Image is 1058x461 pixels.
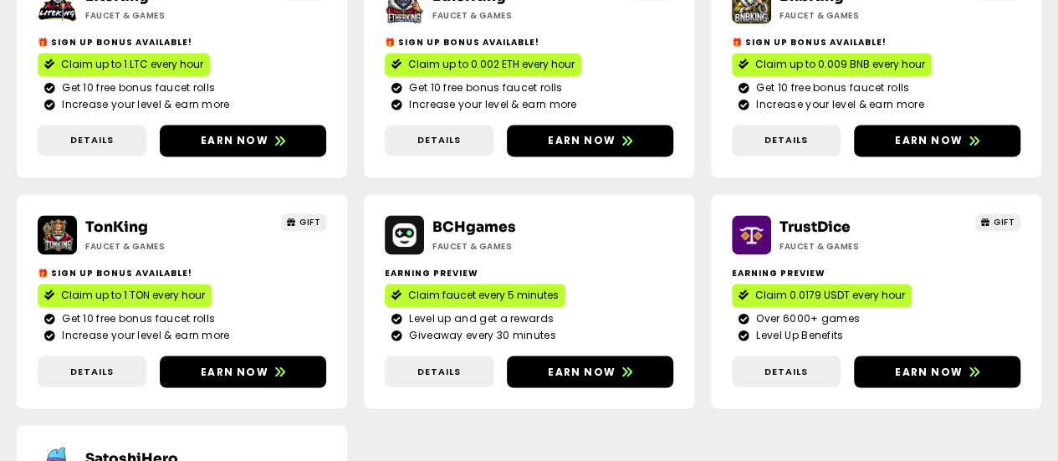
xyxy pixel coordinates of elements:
span: Earn now [201,133,268,148]
h2: 🎁 Sign Up Bonus Available! [385,36,673,49]
span: Claim up to 0.009 BNB every hour [755,57,925,72]
h2: Faucet & Games [85,240,236,253]
a: Details [38,125,146,156]
span: Earn now [201,364,268,379]
span: Claim up to 1 LTC every hour [61,57,203,72]
a: Earn now [507,356,673,387]
span: Giveaway every 30 minutes [405,328,556,343]
a: Details [38,356,146,387]
span: GIFT [994,216,1015,228]
span: Details [417,364,461,378]
h2: 🎁 Sign Up Bonus Available! [38,36,326,49]
span: GIFT [299,216,320,228]
h2: Faucet & Games [432,240,583,253]
span: Claim up to 1 TON every hour [61,288,205,303]
a: Earn now [854,356,1020,387]
span: Earn now [895,133,963,148]
span: Get 10 free bonus faucet rolls [752,80,909,95]
h2: 🎁 Sign Up Bonus Available! [38,267,326,279]
h2: Faucet & Games [779,9,930,22]
a: Claim up to 1 LTC every hour [38,53,210,76]
span: Increase your level & earn more [752,97,923,112]
a: Claim up to 0.002 ETH every hour [385,53,581,76]
a: Details [732,125,841,156]
span: Get 10 free bonus faucet rolls [58,311,215,326]
span: Claim up to 0.002 ETH every hour [408,57,575,72]
span: Details [417,133,461,147]
span: Get 10 free bonus faucet rolls [405,80,562,95]
a: Claim up to 0.009 BNB every hour [732,53,932,76]
a: Claim up to 1 TON every hour [38,284,212,307]
span: Increase your level & earn more [405,97,576,112]
h2: 🎁 Sign Up Bonus Available! [732,36,1020,49]
h2: Faucet & Games [432,9,583,22]
span: Details [70,133,114,147]
span: Details [764,133,808,147]
a: Earn now [854,125,1020,156]
a: Details [732,356,841,387]
span: Earn now [548,364,616,379]
span: Increase your level & earn more [58,328,229,343]
a: GIFT [281,213,327,231]
span: Level Up Benefits [752,328,843,343]
a: TonKing [85,218,148,236]
h2: Earning Preview [732,267,1020,279]
span: Claim 0.0179 USDT every hour [755,288,905,303]
span: Over 6000+ games [752,311,860,326]
span: Earn now [548,133,616,148]
a: Claim faucet every 5 minutes [385,284,565,307]
span: Level up and get a rewards [405,311,554,326]
span: Get 10 free bonus faucet rolls [58,80,215,95]
span: Earn now [895,364,963,379]
span: Claim faucet every 5 minutes [408,288,559,303]
a: BCHgames [432,218,516,236]
a: Earn now [160,356,326,387]
span: Increase your level & earn more [58,97,229,112]
a: Earn now [160,125,326,156]
span: Details [764,364,808,378]
a: Earn now [507,125,673,156]
a: TrustDice [779,218,851,236]
a: Claim 0.0179 USDT every hour [732,284,912,307]
h2: Faucet & Games [779,240,930,253]
a: Details [385,356,493,387]
h2: Faucet & Games [85,9,236,22]
a: GIFT [975,213,1021,231]
a: Details [385,125,493,156]
h2: Earning Preview [385,267,673,279]
span: Details [70,364,114,378]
